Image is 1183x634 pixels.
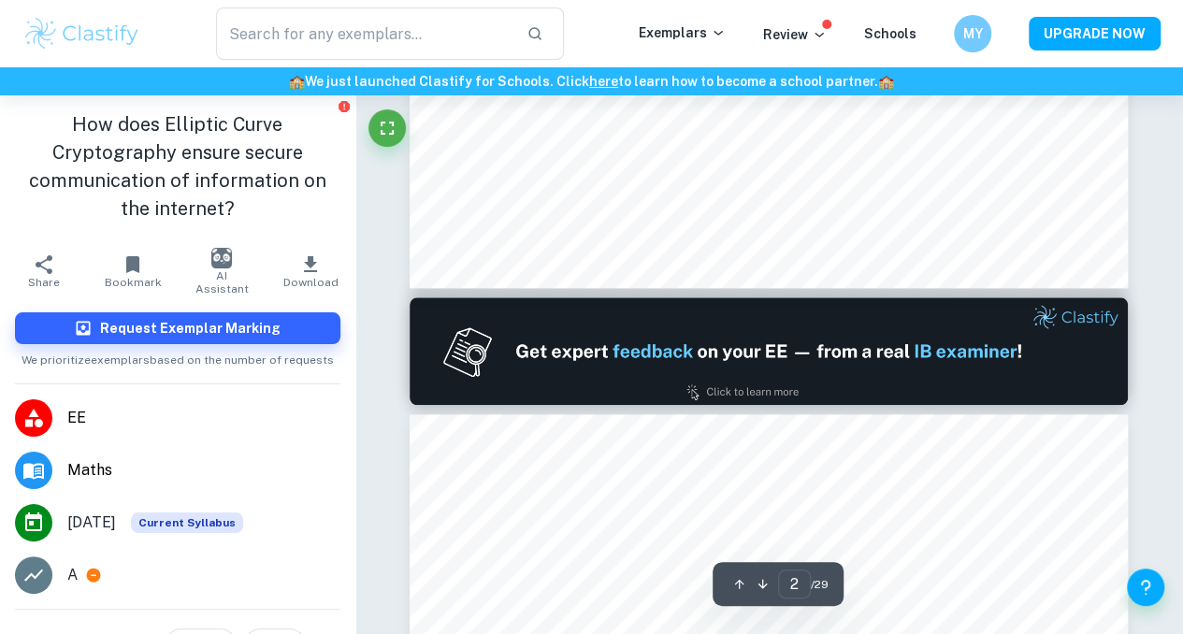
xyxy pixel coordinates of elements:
p: A [67,564,78,586]
span: Share [28,276,60,289]
button: MY [954,15,991,52]
input: Search for any exemplars... [216,7,512,60]
a: Schools [864,26,916,41]
a: here [589,74,618,89]
button: Fullscreen [368,109,406,147]
span: We prioritize exemplars based on the number of requests [22,344,334,368]
span: [DATE] [67,512,116,534]
span: / 29 [811,576,829,593]
button: Request Exemplar Marking [15,312,340,344]
button: Bookmark [89,245,178,297]
button: UPGRADE NOW [1029,17,1161,50]
span: Maths [67,459,340,482]
p: Exemplars [639,22,726,43]
h6: Request Exemplar Marking [100,318,281,339]
button: Report issue [338,99,352,113]
span: Download [283,276,339,289]
img: Clastify logo [22,15,141,52]
div: This exemplar is based on the current syllabus. Feel free to refer to it for inspiration/ideas wh... [131,512,243,533]
span: Current Syllabus [131,512,243,533]
button: Help and Feedback [1127,569,1164,606]
span: Bookmark [105,276,162,289]
span: 🏫 [878,74,894,89]
button: AI Assistant [178,245,267,297]
span: 🏫 [289,74,305,89]
img: Ad [410,297,1128,405]
span: EE [67,407,340,429]
h6: We just launched Clastify for Schools. Click to learn how to become a school partner. [4,71,1179,92]
button: Download [267,245,355,297]
h6: MY [962,23,984,44]
p: Review [763,24,827,45]
span: AI Assistant [189,269,255,295]
h1: How does Elliptic Curve Cryptography ensure secure communication of information on the internet? [15,110,340,223]
img: AI Assistant [211,248,232,268]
